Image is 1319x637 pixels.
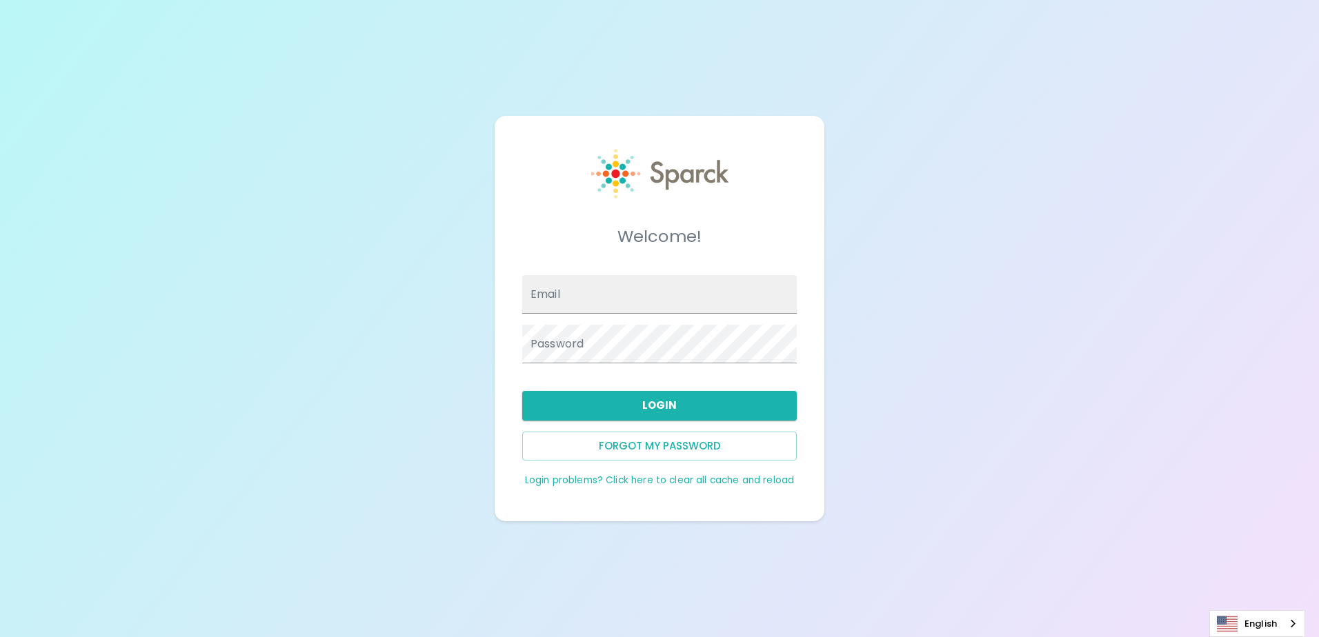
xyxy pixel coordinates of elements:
[1210,611,1305,636] a: English
[522,391,797,420] button: Login
[525,474,794,487] a: Login problems? Click here to clear all cache and reload
[522,225,797,247] h5: Welcome!
[591,149,728,199] img: Sparck logo
[522,432,797,461] button: Forgot my password
[1209,610,1305,637] div: Language
[1209,610,1305,637] aside: Language selected: English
